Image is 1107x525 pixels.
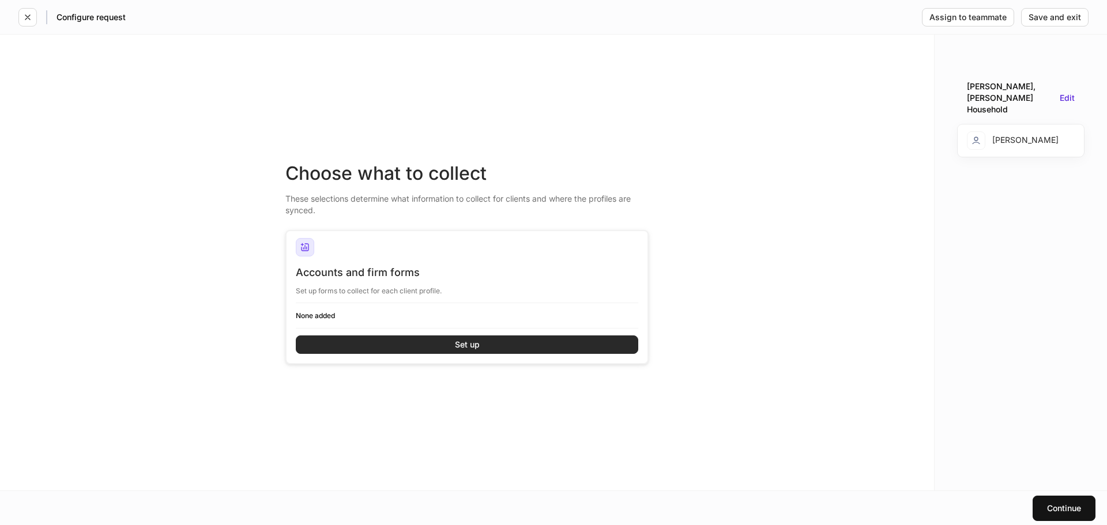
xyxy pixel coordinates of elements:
[57,12,126,23] h5: Configure request
[1060,94,1075,102] button: Edit
[922,8,1014,27] button: Assign to teammate
[285,161,649,186] div: Choose what to collect
[296,310,638,321] h6: None added
[967,131,1059,150] div: [PERSON_NAME]
[1047,504,1081,512] div: Continue
[967,81,1055,115] div: [PERSON_NAME], [PERSON_NAME] Household
[1033,496,1095,521] button: Continue
[296,280,638,296] div: Set up forms to collect for each client profile.
[1021,8,1089,27] button: Save and exit
[296,335,638,354] button: Set up
[285,186,649,216] div: These selections determine what information to collect for clients and where the profiles are syn...
[296,266,638,280] div: Accounts and firm forms
[455,341,480,349] div: Set up
[1029,13,1081,21] div: Save and exit
[929,13,1007,21] div: Assign to teammate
